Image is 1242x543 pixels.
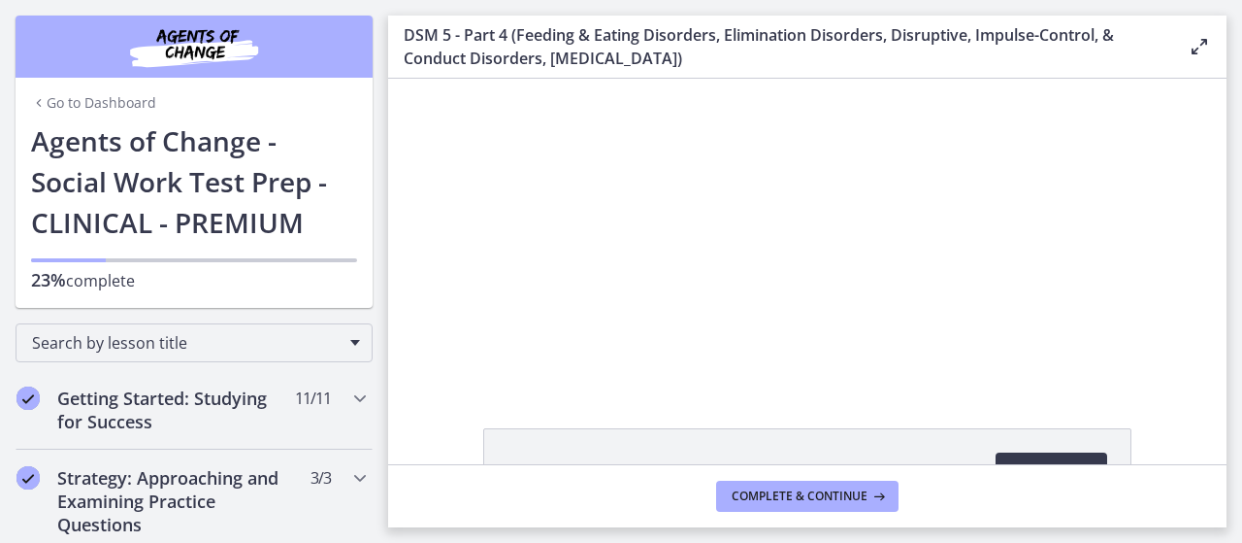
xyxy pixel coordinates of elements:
[310,466,331,490] span: 3 / 3
[388,79,1226,384] iframe: Video Lesson
[57,466,294,536] h2: Strategy: Approaching and Examining Practice Questions
[1011,460,1092,484] span: Download
[996,453,1107,492] a: Download
[16,466,40,490] i: Completed
[31,93,156,113] a: Go to Dashboard
[32,332,341,354] span: Search by lesson title
[31,268,357,292] p: complete
[78,23,310,70] img: Agents of Change
[57,387,294,433] h2: Getting Started: Studying for Success
[295,387,331,410] span: 11 / 11
[404,23,1157,70] h3: DSM 5 - Part 4 (Feeding & Eating Disorders, Elimination Disorders, Disruptive, Impulse-Control, &...
[31,268,66,291] span: 23%
[716,481,899,512] button: Complete & continue
[16,387,40,410] i: Completed
[732,489,867,504] span: Complete & continue
[31,120,357,243] h1: Agents of Change - Social Work Test Prep - CLINICAL - PREMIUM
[16,323,373,362] div: Search by lesson title
[507,460,765,484] span: 8-DSM5-Feeding _ Eating Disorders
